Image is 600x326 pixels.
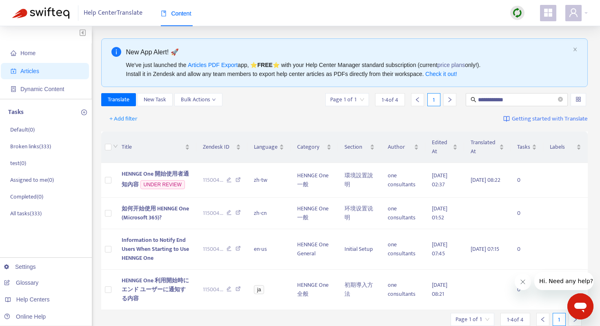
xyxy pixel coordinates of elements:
span: Labels [550,143,575,152]
span: [DATE] 07:15 [471,244,499,254]
span: Title [122,143,183,152]
span: Tasks [517,143,530,152]
td: 環境設置說明 [338,163,382,198]
button: New Task [137,93,173,106]
span: down [212,98,216,102]
td: 0 [511,229,543,270]
span: Category [297,143,325,152]
td: Initial Setup [338,229,382,270]
a: Settings [4,263,36,270]
button: Translate [101,93,136,106]
span: account-book [11,68,16,74]
th: Author [381,132,425,163]
span: Help Center Translate [84,5,142,21]
span: book [161,11,167,16]
span: close-circle [558,97,563,102]
span: Help Centers [16,296,50,303]
span: close-circle [558,96,563,104]
span: left [415,97,420,103]
td: 初期導入方法 [338,270,382,310]
td: HENNGE One全般 [291,270,338,310]
span: Author [388,143,412,152]
span: appstore [543,8,553,18]
p: Tasks [8,107,24,117]
td: 0 [511,270,543,310]
td: zh-cn [247,198,291,229]
th: Zendesk ID [196,132,248,163]
th: Section [338,132,382,163]
th: Translated At [464,132,511,163]
div: New App Alert! 🚀 [126,47,570,57]
th: Language [247,132,291,163]
span: 1 - 4 of 4 [507,315,524,324]
span: Edited At [432,138,451,156]
p: All tasks ( 333 ) [10,209,42,218]
span: left [540,317,546,322]
span: home [11,50,16,56]
p: Broken links ( 333 ) [10,142,51,151]
td: HENNGE One 一般 [291,198,338,229]
span: Zendesk ID [203,143,235,152]
span: plus-circle [81,109,87,115]
span: ja [254,285,264,294]
span: [DATE] 02:37 [432,171,447,189]
span: + Add filter [109,114,138,124]
span: container [11,86,16,92]
span: Information to Notify End Users When Starting to Use HENNGE One [122,235,189,263]
p: Default ( 0 ) [10,125,35,134]
button: + Add filter [103,112,144,125]
span: Dynamic Content [20,86,64,92]
span: HENNGE One 利用開始時にエンド ユーザーに通知する内容 [122,276,189,303]
span: right [572,317,578,322]
span: Home [20,50,36,56]
div: 1 [553,313,566,326]
iframe: 会社からのメッセージ [534,272,593,290]
iframe: メッセージングウィンドウを開くボタン [567,293,593,319]
td: one consultants [381,198,425,229]
span: 115004 ... [203,245,223,254]
th: Category [291,132,338,163]
iframe: メッセージを閉じる [515,274,531,290]
span: Language [254,143,278,152]
td: en-us [247,229,291,270]
span: [DATE] 01:52 [432,204,447,222]
img: sync.dc5367851b00ba804db3.png [512,8,522,18]
td: 环境设置说明 [338,198,382,229]
td: one consultants [381,229,425,270]
td: 0 [511,163,543,198]
td: zh-tw [247,163,291,198]
span: Bulk Actions [181,95,216,104]
a: price plans [438,62,465,68]
span: Translate [108,95,129,104]
a: Glossary [4,279,38,286]
a: Online Help [4,313,46,320]
p: Completed ( 0 ) [10,192,43,201]
td: HENNGE One General [291,229,338,270]
span: 如何开始使用 HENNGE One (Microsoft 365)? [122,204,189,222]
td: 0 [511,198,543,229]
span: UNDER REVIEW [140,180,185,189]
span: user [569,8,578,18]
span: 115004 ... [203,285,223,294]
span: [DATE] 08:22 [471,175,500,185]
th: Edited At [425,132,464,163]
span: New Task [144,95,166,104]
a: Check it out! [425,71,457,77]
td: HENNGE One 一般 [291,163,338,198]
button: close [573,47,578,52]
span: right [447,97,453,103]
span: HENNGE One 開始使用者通知內容 [122,169,189,189]
div: We've just launched the app, ⭐ ⭐️ with your Help Center Manager standard subscription (current on... [126,60,570,78]
span: down [113,144,118,149]
p: test ( 0 ) [10,159,26,167]
a: Articles PDF Export [188,62,238,68]
span: Translated At [471,138,498,156]
span: 1 - 4 of 4 [382,96,398,104]
th: Title [115,132,196,163]
th: Tasks [511,132,543,163]
span: Section [344,143,369,152]
a: Getting started with Translate [503,112,588,125]
span: Content [161,10,191,17]
td: one consultants [381,163,425,198]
